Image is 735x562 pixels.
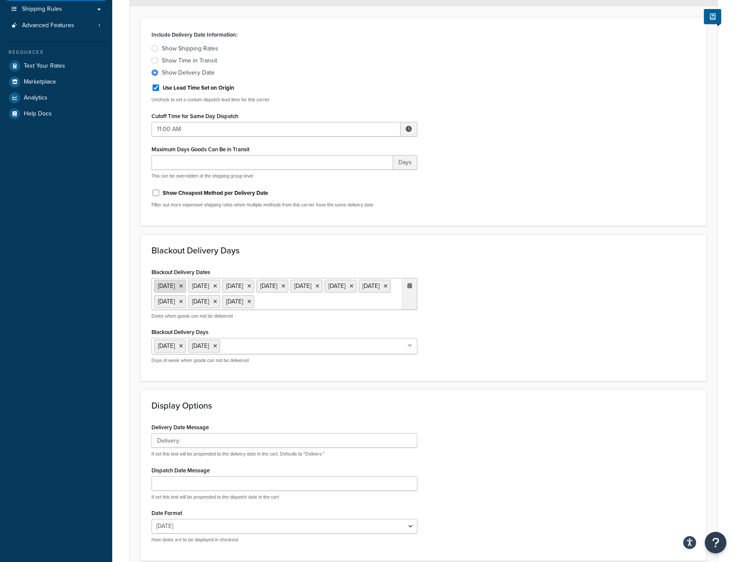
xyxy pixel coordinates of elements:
[151,433,417,448] input: Delivers:
[325,280,356,293] li: [DATE]
[24,110,52,118] span: Help Docs
[162,44,218,53] div: Show Shipping Rates
[151,424,209,431] label: Delivery Date Message
[151,537,417,543] p: How dates are to be displayed in checkout
[192,341,209,350] span: [DATE]
[290,280,322,293] li: [DATE]
[704,9,721,24] button: Show Help Docs
[158,341,175,350] span: [DATE]
[162,56,217,65] div: Show Time in Transit
[151,269,210,275] label: Blackout Delivery Dates
[151,146,249,153] label: Maximum Days Goods Can Be in Transit
[154,295,186,308] li: [DATE]
[151,113,238,119] label: Cutoff Time for Same Day Dispatch
[154,280,186,293] li: [DATE]
[151,173,417,179] p: This can be overridden at the shipping group level
[22,6,62,13] span: Shipping Rules
[151,357,417,364] p: Days of week when goods can not be delivered
[6,74,106,90] a: Marketplace
[6,90,106,106] a: Analytics
[151,451,417,457] p: If set this text will be prepended to the delivery date in the cart. Defaults to "Delivers:"
[24,62,65,70] span: Test Your Rates
[393,155,417,170] span: Days
[6,18,106,34] li: Advanced Features
[151,510,182,516] label: Date Format
[222,295,254,308] li: [DATE]
[24,78,56,86] span: Marketplace
[6,106,106,122] a: Help Docs
[98,22,100,29] span: 1
[163,189,268,197] label: Show Cheapest Method per Delivery Date
[151,401,696,410] h3: Display Options
[6,1,106,17] a: Shipping Rules
[24,94,47,102] span: Analytics
[151,313,417,319] p: Dates when goods can not be delivered
[151,494,417,500] p: If set this text will be prepended to the dispatch date in the cart
[163,84,234,92] label: Use Lead Time Set on Origin
[151,246,696,255] h3: Blackout Delivery Days
[6,18,106,34] a: Advanced Features1
[359,280,391,293] li: [DATE]
[151,467,210,474] label: Dispatch Date Message
[162,69,215,77] div: Show Delivery Date
[151,202,417,208] p: Filter out more expensive shipping rates when multiple methods from this carrier have the same de...
[151,329,208,335] label: Blackout Delivery Days
[6,58,106,74] a: Test Your Rates
[151,97,417,103] p: Uncheck to set a custom dispatch lead time for this carrier
[188,295,220,308] li: [DATE]
[6,49,106,56] div: Resources
[222,280,254,293] li: [DATE]
[188,280,220,293] li: [DATE]
[151,29,237,41] label: Include Delivery Date Information:
[256,280,288,293] li: [DATE]
[22,22,74,29] span: Advanced Features
[705,532,726,553] button: Open Resource Center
